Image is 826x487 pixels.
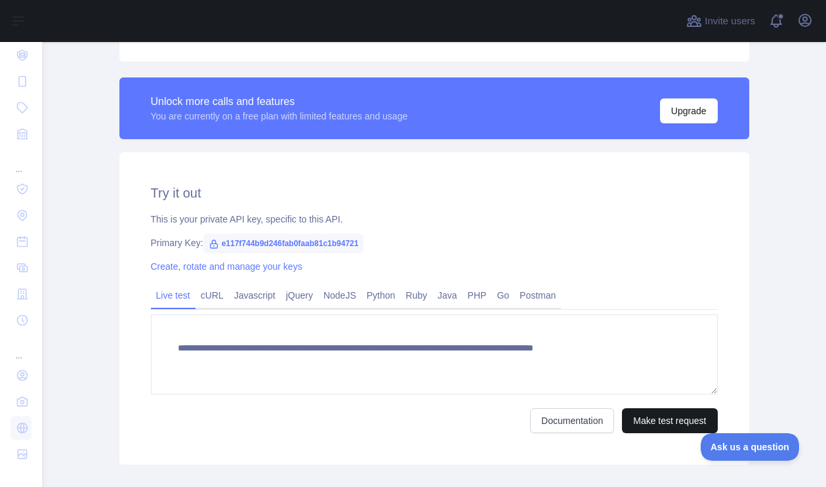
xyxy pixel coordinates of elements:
[196,285,229,306] a: cURL
[229,285,281,306] a: Javascript
[10,335,31,361] div: ...
[10,148,31,175] div: ...
[203,234,364,253] span: e117f744b9d246fab0faab81c1b94721
[660,98,718,123] button: Upgrade
[361,285,401,306] a: Python
[318,285,361,306] a: NodeJS
[151,213,718,226] div: This is your private API key, specific to this API.
[151,110,408,123] div: You are currently on a free plan with limited features and usage
[463,285,492,306] a: PHP
[281,285,318,306] a: jQuery
[684,11,758,32] button: Invite users
[151,236,718,249] div: Primary Key:
[151,94,408,110] div: Unlock more calls and features
[151,285,196,306] a: Live test
[432,285,463,306] a: Java
[491,285,514,306] a: Go
[151,261,302,272] a: Create, rotate and manage your keys
[514,285,561,306] a: Postman
[530,408,614,433] a: Documentation
[701,433,800,461] iframe: Toggle Customer Support
[705,14,755,29] span: Invite users
[622,408,717,433] button: Make test request
[151,184,718,202] h2: Try it out
[400,285,432,306] a: Ruby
